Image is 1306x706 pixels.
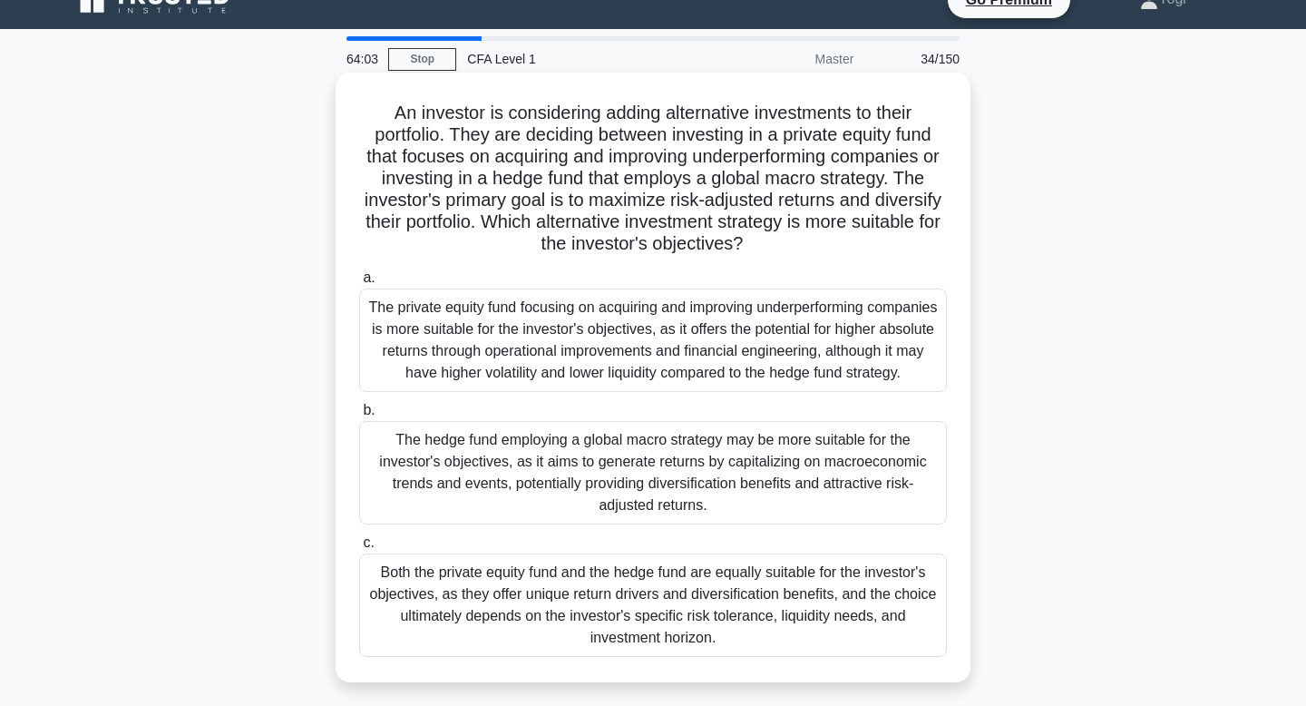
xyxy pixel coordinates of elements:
[359,289,947,392] div: The private equity fund focusing on acquiring and improving underperforming companies is more sui...
[864,41,970,77] div: 34/150
[363,402,375,417] span: b.
[456,41,706,77] div: CFA Level 1
[357,102,949,256] h5: An investor is considering adding alternative investments to their portfolio. They are deciding b...
[388,48,456,71] a: Stop
[359,554,947,657] div: Both the private equity fund and the hedge fund are equally suitable for the investor's objective...
[336,41,388,77] div: 64:03
[363,270,375,285] span: a.
[359,421,947,525] div: The hedge fund employing a global macro strategy may be more suitable for the investor's objectiv...
[363,534,374,550] span: c.
[706,41,864,77] div: Master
